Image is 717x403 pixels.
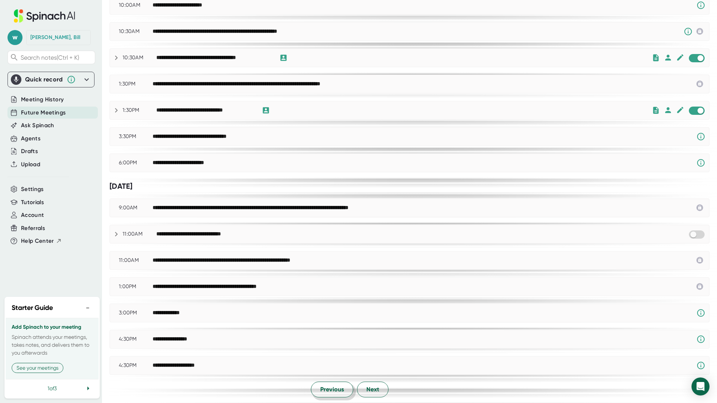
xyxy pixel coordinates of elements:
div: 9:00AM [119,205,153,211]
h3: Add Spinach to your meeting [12,324,93,330]
button: Future Meetings [21,108,66,117]
svg: Spinach requires a video conference link. [696,308,705,317]
div: 4:30PM [119,362,153,369]
button: Settings [21,185,44,194]
button: Referrals [21,224,45,233]
div: Quick record [25,76,63,83]
div: 1:00PM [119,283,153,290]
button: Previous [311,382,353,397]
div: 1:30PM [123,107,156,114]
button: Tutorials [21,198,44,207]
div: 10:00AM [119,2,153,9]
button: − [83,302,93,313]
span: Search notes (Ctrl + K) [21,54,79,61]
button: Account [21,211,44,220]
div: Open Intercom Messenger [691,377,709,395]
div: 11:00AM [123,231,156,238]
button: See your meetings [12,363,63,373]
div: 10:30AM [119,28,153,35]
span: w [7,30,22,45]
button: Drafts [21,147,38,156]
div: 10:30AM [123,54,156,61]
button: Help Center [21,237,62,245]
button: Next [357,382,388,397]
svg: Spinach requires a video conference link. [696,1,705,10]
button: Upload [21,160,40,169]
button: Agents [21,134,40,143]
div: 6:00PM [119,159,153,166]
button: Ask Spinach [21,121,54,130]
span: 1 of 3 [48,385,57,391]
div: 4:30PM [119,336,153,343]
div: [DATE] [109,182,709,191]
button: Meeting History [21,95,64,104]
svg: Someone has manually disabled Spinach from this meeting. [684,27,693,36]
div: 1:30PM [119,81,153,87]
div: 11:00AM [119,257,153,264]
svg: Spinach requires a video conference link. [696,132,705,141]
h2: Starter Guide [12,303,53,313]
div: Cummings, Bill [30,34,81,41]
svg: Spinach requires a video conference link. [696,158,705,167]
span: Help Center [21,237,54,245]
p: Spinach attends your meetings, takes notes, and delivers them to you afterwards [12,333,93,357]
div: Quick record [11,72,91,87]
div: 3:30PM [119,133,153,140]
span: Next [366,385,379,394]
span: Previous [320,385,344,394]
svg: Spinach requires a video conference link. [696,361,705,370]
div: 3:00PM [119,310,153,316]
svg: Spinach requires a video conference link. [696,335,705,344]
